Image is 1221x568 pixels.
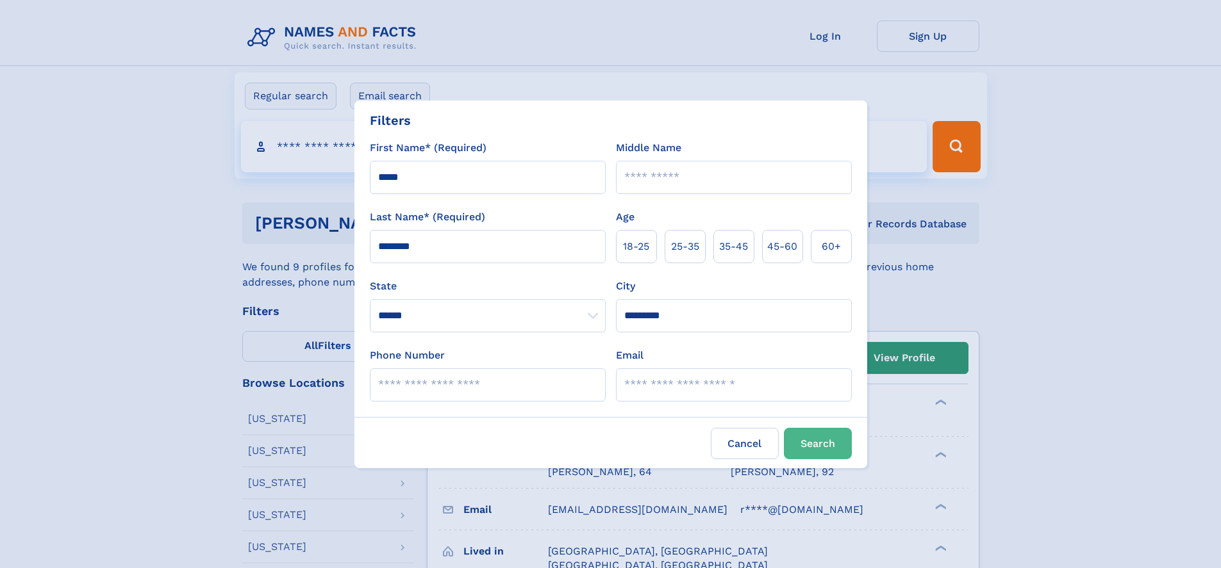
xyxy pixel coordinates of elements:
span: 45‑60 [767,239,797,254]
button: Search [784,428,852,459]
span: 35‑45 [719,239,748,254]
label: Middle Name [616,140,681,156]
label: Cancel [711,428,779,459]
label: Last Name* (Required) [370,209,485,225]
span: 60+ [822,239,841,254]
span: 18‑25 [623,239,649,254]
label: Email [616,348,644,363]
label: First Name* (Required) [370,140,486,156]
span: 25‑35 [671,239,699,254]
label: State [370,279,606,294]
label: Age [616,209,635,225]
div: Filters [370,111,411,130]
label: Phone Number [370,348,445,363]
label: City [616,279,635,294]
